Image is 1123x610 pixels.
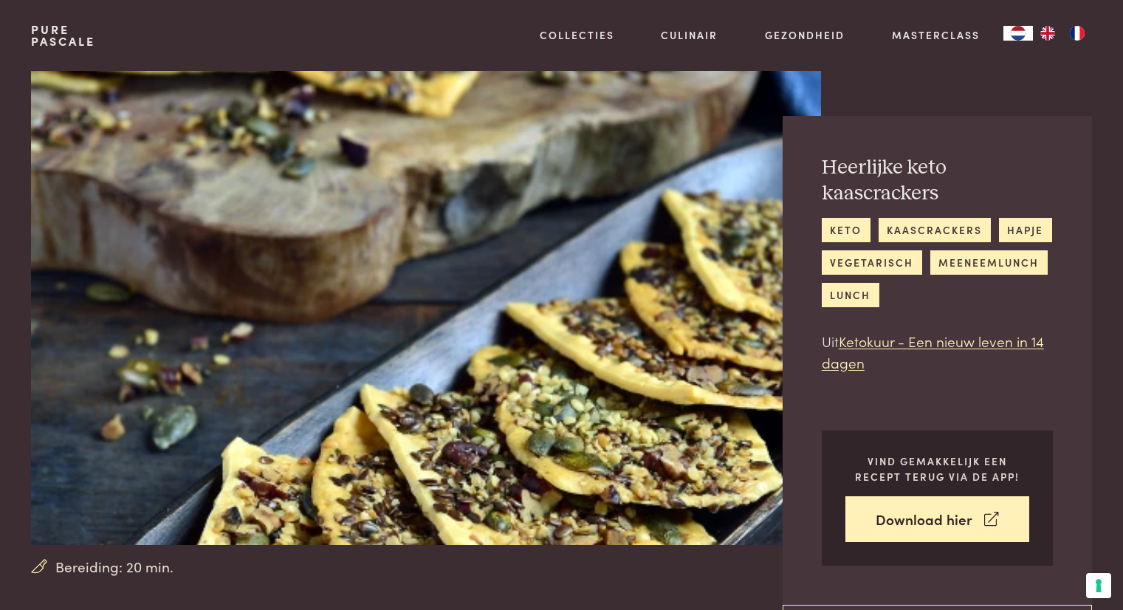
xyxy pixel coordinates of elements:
a: Gezondheid [765,27,845,43]
a: meeneemlunch [930,250,1048,275]
a: Masterclass [892,27,980,43]
a: kaascrackers [879,218,991,242]
a: EN [1033,26,1062,41]
span: Bereiding: 20 min. [55,556,174,578]
div: Language [1003,26,1033,41]
a: vegetarisch [822,250,922,275]
p: Uit [822,331,1053,373]
a: Download hier [845,496,1029,543]
aside: Language selected: Nederlands [1003,26,1092,41]
button: Uw voorkeuren voor toestemming voor trackingtechnologieën [1086,573,1111,598]
h2: Heerlijke keto kaascrackers [822,155,1053,206]
a: hapje [999,218,1052,242]
a: keto [822,218,870,242]
a: PurePascale [31,24,95,47]
a: FR [1062,26,1092,41]
a: lunch [822,283,879,307]
a: Culinair [661,27,718,43]
img: Heerlijke keto kaascrackers [31,71,820,545]
a: Ketokuur - Een nieuw leven in 14 dagen [822,331,1044,372]
a: NL [1003,26,1033,41]
p: Vind gemakkelijk een recept terug via de app! [845,453,1029,484]
ul: Language list [1033,26,1092,41]
a: Collecties [540,27,614,43]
